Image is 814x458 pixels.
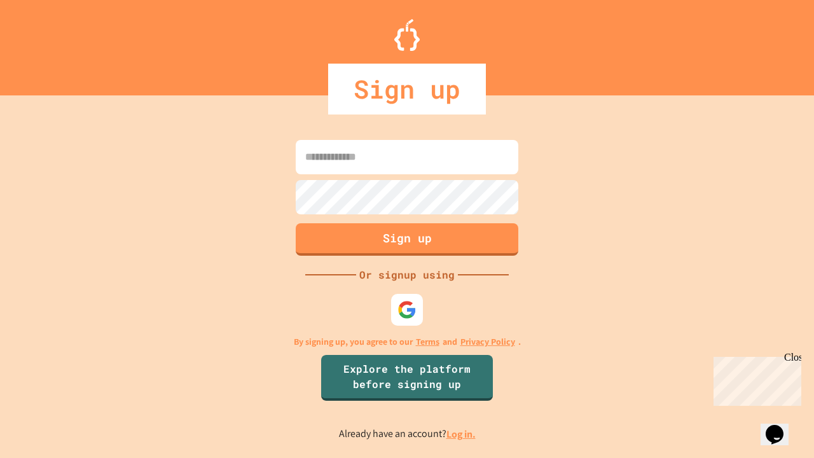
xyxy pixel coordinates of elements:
[328,64,486,114] div: Sign up
[416,335,439,349] a: Terms
[339,426,476,442] p: Already have an account?
[708,352,801,406] iframe: chat widget
[446,427,476,441] a: Log in.
[294,335,521,349] p: By signing up, you agree to our and .
[5,5,88,81] div: Chat with us now!Close
[296,223,518,256] button: Sign up
[397,300,417,319] img: google-icon.svg
[460,335,515,349] a: Privacy Policy
[761,407,801,445] iframe: chat widget
[356,267,458,282] div: Or signup using
[321,355,493,401] a: Explore the platform before signing up
[394,19,420,51] img: Logo.svg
